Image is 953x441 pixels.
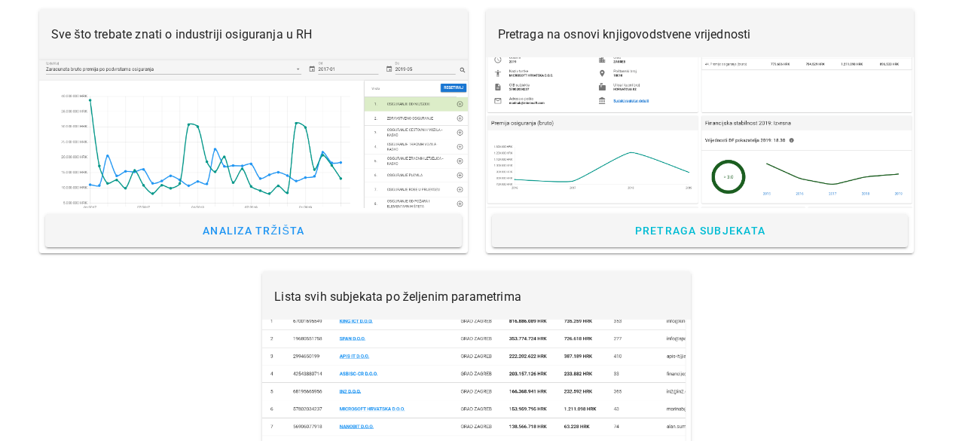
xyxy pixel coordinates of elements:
[498,27,751,41] span: Pretraga na osnovi knjigovodstvene vrijednosti
[634,225,765,237] span: Pretraga subjekata
[492,214,909,247] a: Pretraga subjekata
[51,27,313,41] span: Sve što trebate znati o industriji osiguranja u RH
[274,289,521,304] span: Lista svih subjekata po željenim parametrima
[202,225,305,237] span: Analiza tržišta
[45,214,462,247] a: Analiza tržišta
